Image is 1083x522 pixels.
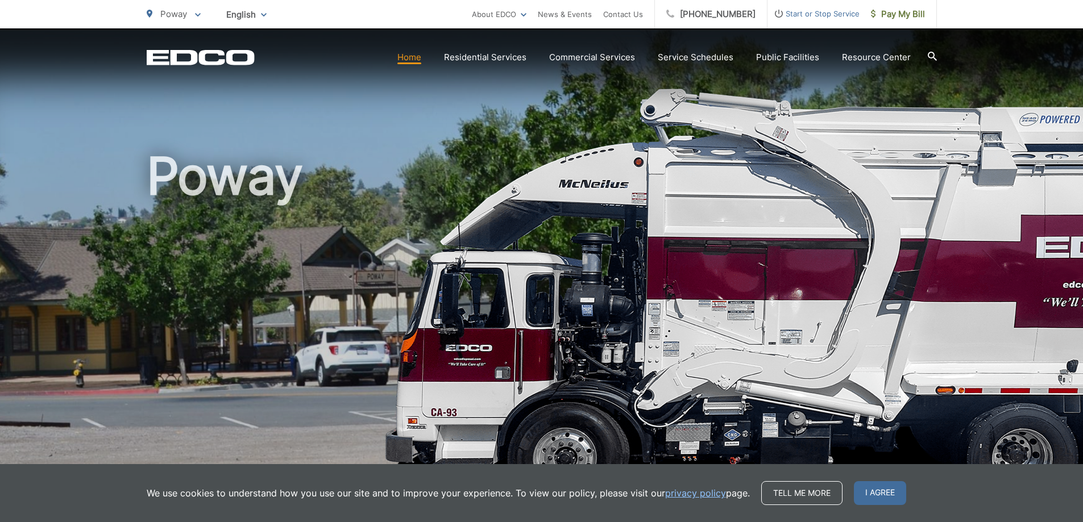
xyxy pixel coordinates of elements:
[147,486,750,500] p: We use cookies to understand how you use our site and to improve your experience. To view our pol...
[472,7,526,21] a: About EDCO
[665,486,726,500] a: privacy policy
[756,51,819,64] a: Public Facilities
[854,481,906,505] span: I agree
[444,51,526,64] a: Residential Services
[397,51,421,64] a: Home
[842,51,911,64] a: Resource Center
[147,148,937,507] h1: Poway
[538,7,592,21] a: News & Events
[761,481,843,505] a: Tell me more
[160,9,187,19] span: Poway
[603,7,643,21] a: Contact Us
[658,51,733,64] a: Service Schedules
[549,51,635,64] a: Commercial Services
[147,49,255,65] a: EDCD logo. Return to the homepage.
[218,5,275,24] span: English
[871,7,925,21] span: Pay My Bill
